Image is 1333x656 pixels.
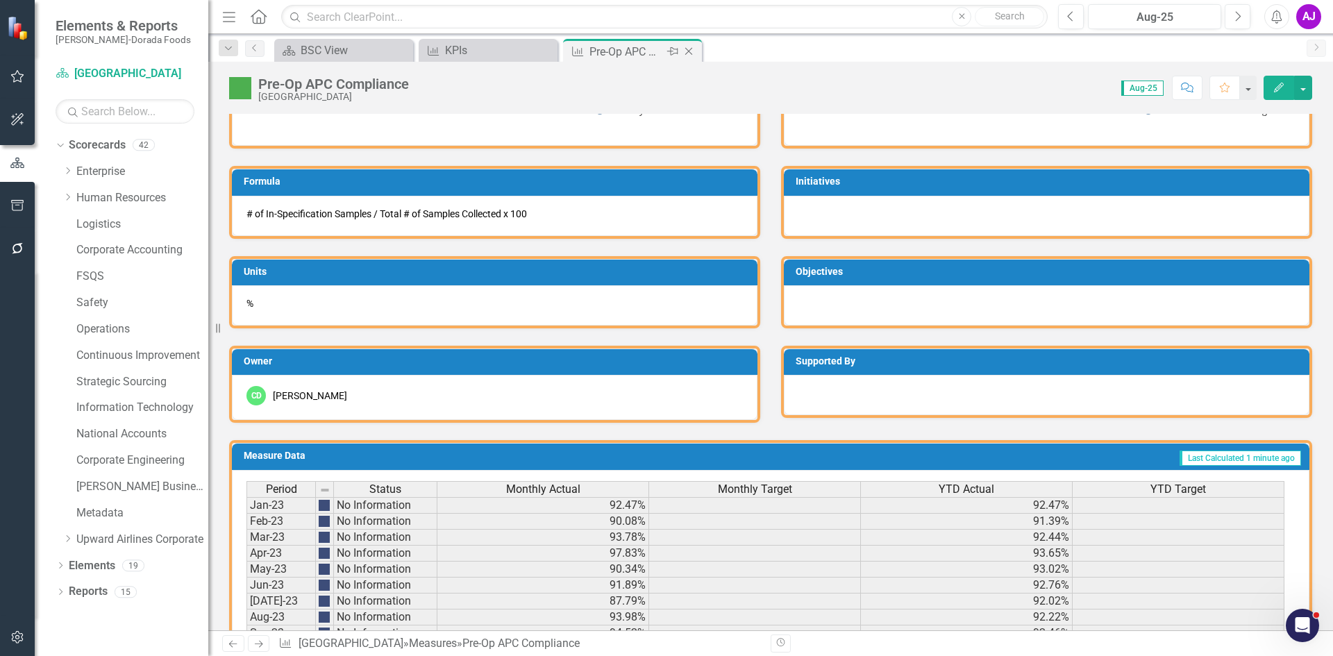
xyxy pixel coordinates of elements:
[422,42,554,59] a: KPIs
[69,558,115,574] a: Elements
[76,321,208,337] a: Operations
[278,636,760,652] div: » »
[1286,609,1319,642] iframe: Intercom live chat
[246,546,316,562] td: Apr-23
[334,562,437,578] td: No Information
[246,514,316,530] td: Feb-23
[56,34,191,45] small: [PERSON_NAME]-Dorada Foods
[1150,483,1206,496] span: YTD Target
[334,625,437,641] td: No Information
[437,609,649,625] td: 93.98%
[299,637,403,650] a: [GEOGRAPHIC_DATA]
[122,560,144,571] div: 19
[437,578,649,594] td: 91.89%
[76,479,208,495] a: [PERSON_NAME] Business Unit
[462,637,580,650] div: Pre-Op APC Compliance
[258,92,409,102] div: [GEOGRAPHIC_DATA]
[246,594,316,609] td: [DATE]-23
[244,356,751,367] h3: Owner
[266,483,297,496] span: Period
[334,514,437,530] td: No Information
[861,578,1073,594] td: 92.76%
[244,176,751,187] h3: Formula
[437,514,649,530] td: 90.08%
[56,99,194,124] input: Search Below...
[861,609,1073,625] td: 92.22%
[244,451,598,461] h3: Measure Data
[1180,451,1301,466] span: Last Calculated 1 minute ago
[1296,4,1321,29] button: AJ
[319,500,330,511] img: png;base64,iVBORw0KGgoAAAANSUhEUgAAAJYAAADIAQMAAAAwS4omAAAAA1BMVEU9TXnnx7PJAAAACXBIWXMAAA7EAAAOxA...
[506,483,580,496] span: Monthly Actual
[246,386,266,405] div: CD
[246,530,316,546] td: Mar-23
[319,564,330,575] img: png;base64,iVBORw0KGgoAAAANSUhEUgAAAJYAAADIAQMAAAAwS4omAAAAA1BMVEU9TXnnx7PJAAAACXBIWXMAAA7EAAAOxA...
[319,516,330,527] img: png;base64,iVBORw0KGgoAAAANSUhEUgAAAJYAAADIAQMAAAAwS4omAAAAA1BMVEU9TXnnx7PJAAAACXBIWXMAAA7EAAAOxA...
[995,10,1025,22] span: Search
[861,594,1073,609] td: 92.02%
[589,43,664,60] div: Pre-Op APC Compliance
[76,190,208,206] a: Human Resources
[939,483,994,496] span: YTD Actual
[796,267,1302,277] h3: Objectives
[334,497,437,514] td: No Information
[445,42,554,59] div: KPIs
[334,609,437,625] td: No Information
[796,176,1302,187] h3: Initiatives
[718,483,792,496] span: Monthly Target
[319,548,330,559] img: png;base64,iVBORw0KGgoAAAANSUhEUgAAAJYAAADIAQMAAAAwS4omAAAAA1BMVEU9TXnnx7PJAAAACXBIWXMAAA7EAAAOxA...
[244,267,751,277] h3: Units
[1088,4,1221,29] button: Aug-25
[301,42,410,59] div: BSC View
[246,298,253,309] span: %
[437,530,649,546] td: 93.78%
[861,546,1073,562] td: 93.65%
[76,453,208,469] a: Corporate Engineering
[437,562,649,578] td: 90.34%
[246,562,316,578] td: May-23
[281,5,1048,29] input: Search ClearPoint...
[273,389,347,403] div: [PERSON_NAME]
[319,485,330,496] img: 8DAGhfEEPCf229AAAAAElFTkSuQmCC
[437,546,649,562] td: 97.83%
[76,295,208,311] a: Safety
[334,594,437,609] td: No Information
[76,269,208,285] a: FSQS
[56,17,191,34] span: Elements & Reports
[861,625,1073,641] td: 92.46%
[6,15,32,41] img: ClearPoint Strategy
[258,76,409,92] div: Pre-Op APC Compliance
[278,42,410,59] a: BSC View
[437,625,649,641] td: 94.52%
[76,242,208,258] a: Corporate Accounting
[246,625,316,641] td: Sep-23
[246,609,316,625] td: Aug-23
[133,140,155,151] div: 42
[369,483,401,496] span: Status
[76,505,208,521] a: Metadata
[76,217,208,233] a: Logistics
[1093,9,1216,26] div: Aug-25
[319,580,330,591] img: png;base64,iVBORw0KGgoAAAANSUhEUgAAAJYAAADIAQMAAAAwS4omAAAAA1BMVEU9TXnnx7PJAAAACXBIWXMAAA7EAAAOxA...
[319,628,330,639] img: png;base64,iVBORw0KGgoAAAANSUhEUgAAAJYAAADIAQMAAAAwS4omAAAAA1BMVEU9TXnnx7PJAAAACXBIWXMAAA7EAAAOxA...
[76,348,208,364] a: Continuous Improvement
[76,426,208,442] a: National Accounts
[69,584,108,600] a: Reports
[76,164,208,180] a: Enterprise
[334,578,437,594] td: No Information
[76,532,208,548] a: Upward Airlines Corporate
[975,7,1044,26] button: Search
[246,497,316,514] td: Jan-23
[861,562,1073,578] td: 93.02%
[861,497,1073,514] td: 92.47%
[76,374,208,390] a: Strategic Sourcing
[246,578,316,594] td: Jun-23
[1121,81,1164,96] span: Aug-25
[319,596,330,607] img: png;base64,iVBORw0KGgoAAAANSUhEUgAAAJYAAADIAQMAAAAwS4omAAAAA1BMVEU9TXnnx7PJAAAACXBIWXMAAA7EAAAOxA...
[334,546,437,562] td: No Information
[76,400,208,416] a: Information Technology
[56,66,194,82] a: [GEOGRAPHIC_DATA]
[229,77,251,99] img: Above Target
[319,612,330,623] img: png;base64,iVBORw0KGgoAAAANSUhEUgAAAJYAAADIAQMAAAAwS4omAAAAA1BMVEU9TXnnx7PJAAAACXBIWXMAAA7EAAAOxA...
[319,532,330,543] img: png;base64,iVBORw0KGgoAAAANSUhEUgAAAJYAAADIAQMAAAAwS4omAAAAA1BMVEU9TXnnx7PJAAAACXBIWXMAAA7EAAAOxA...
